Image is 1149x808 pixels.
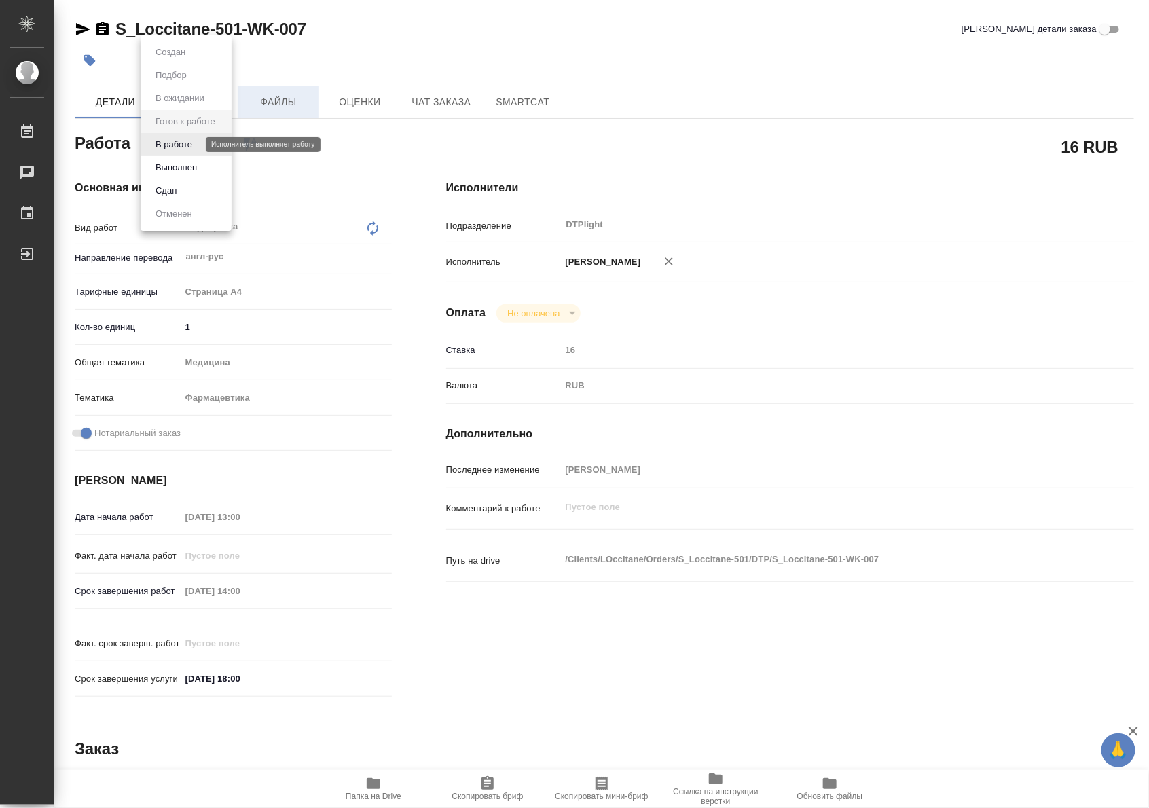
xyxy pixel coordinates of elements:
button: В работе [151,137,196,152]
button: Выполнен [151,160,201,175]
button: В ожидании [151,91,208,106]
button: Отменен [151,206,196,221]
button: Подбор [151,68,191,83]
button: Сдан [151,183,181,198]
button: Готов к работе [151,114,219,129]
button: Создан [151,45,189,60]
